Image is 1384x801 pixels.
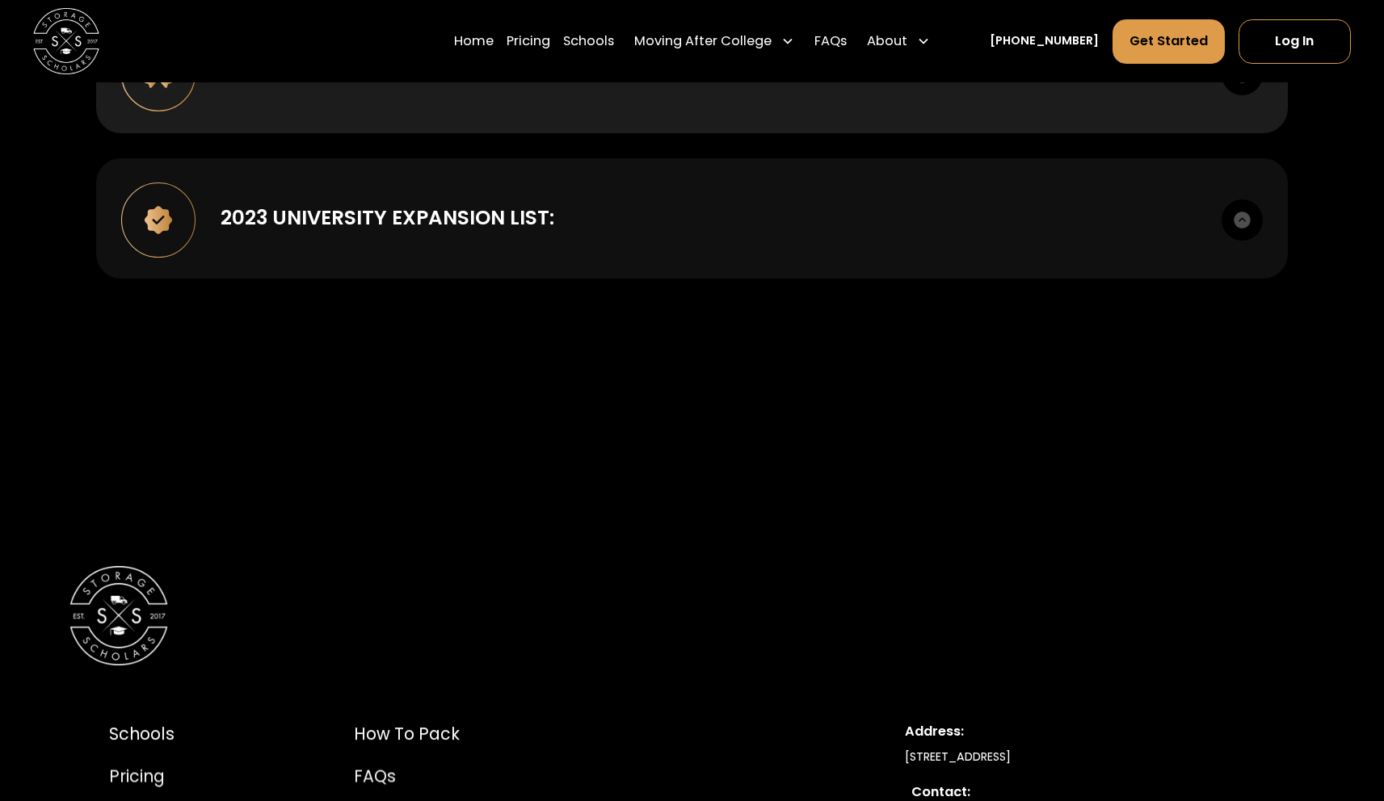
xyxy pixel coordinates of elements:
a: Schools [109,722,215,747]
img: Storage Scholars Logomark. [69,566,169,665]
div: 2023 UNIVERSITY EXPANSION LIST: [221,203,554,233]
a: [PHONE_NUMBER] [990,32,1099,49]
div: About [860,19,937,65]
div: [STREET_ADDRESS] [905,749,1275,765]
a: Get Started [1113,19,1226,64]
div: Moving After College [628,19,801,65]
a: How to Pack [354,722,528,747]
a: FAQs [814,19,847,65]
div: Address: [905,722,1275,742]
a: Home [454,19,494,65]
div: Moving After College [634,31,772,52]
img: Storage Scholars main logo [33,8,99,74]
a: Pricing [109,765,215,790]
a: Log In [1239,19,1351,64]
a: Schools [563,19,614,65]
a: FAQs [354,765,528,790]
a: Pricing [507,19,550,65]
div: About [867,31,907,52]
